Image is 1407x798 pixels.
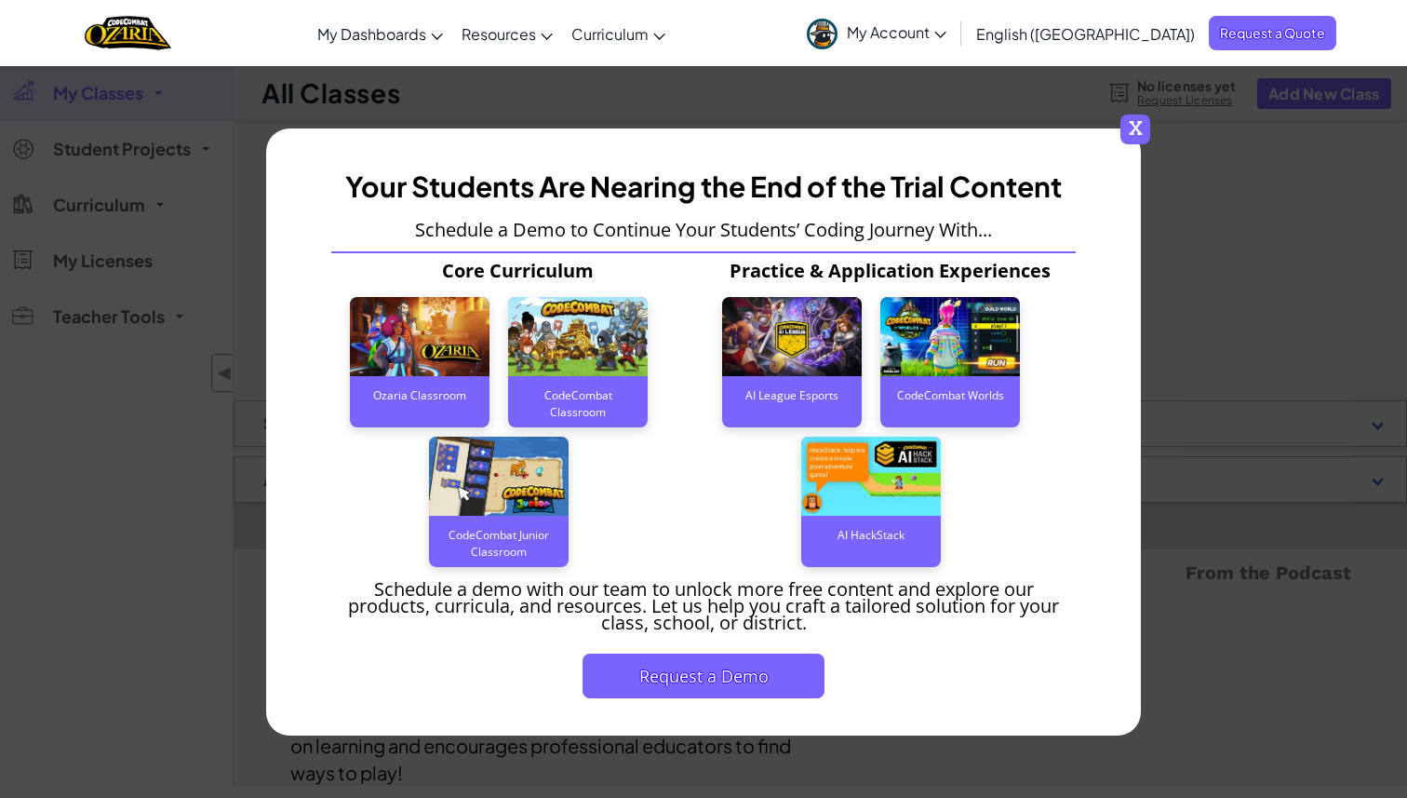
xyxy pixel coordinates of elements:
div: CodeCombat Junior Classroom [429,516,569,553]
a: My Dashboards [308,8,452,59]
img: AI Hackstack [801,437,941,516]
p: Practice & Application Experiences [703,263,1076,279]
span: My Account [847,22,946,42]
div: CodeCombat Classroom [508,376,648,413]
a: My Account [797,4,956,62]
a: Resources [452,8,562,59]
a: Curriculum [562,8,675,59]
img: AI League [722,297,862,376]
img: CodeCombat [508,297,648,376]
span: My Dashboards [317,24,426,44]
div: CodeCombat Worlds [880,376,1020,413]
img: Ozaria [350,297,489,376]
a: English ([GEOGRAPHIC_DATA]) [967,8,1204,59]
div: AI HackStack [801,516,941,553]
div: AI League Esports [722,376,862,413]
button: Request a Demo [583,654,824,698]
p: Schedule a Demo to Continue Your Students’ Coding Journey With... [415,222,992,238]
img: avatar [807,19,837,49]
h3: Your Students Are Nearing the End of the Trial Content [345,166,1062,208]
p: Schedule a demo with our team to unlock more free content and explore our products, curricula, ​a... [331,581,1076,631]
img: CodeCombat Junior [429,437,569,516]
span: Resources [462,24,536,44]
div: Ozaria Classroom [350,376,489,413]
img: CodeCombat World [880,297,1020,376]
span: x [1120,115,1150,144]
a: Request a Quote [1209,16,1336,50]
a: Ozaria by CodeCombat logo [85,14,171,52]
p: Core Curriculum [331,263,703,279]
span: Curriculum [571,24,649,44]
span: English ([GEOGRAPHIC_DATA]) [976,24,1195,44]
img: Home [85,14,171,52]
